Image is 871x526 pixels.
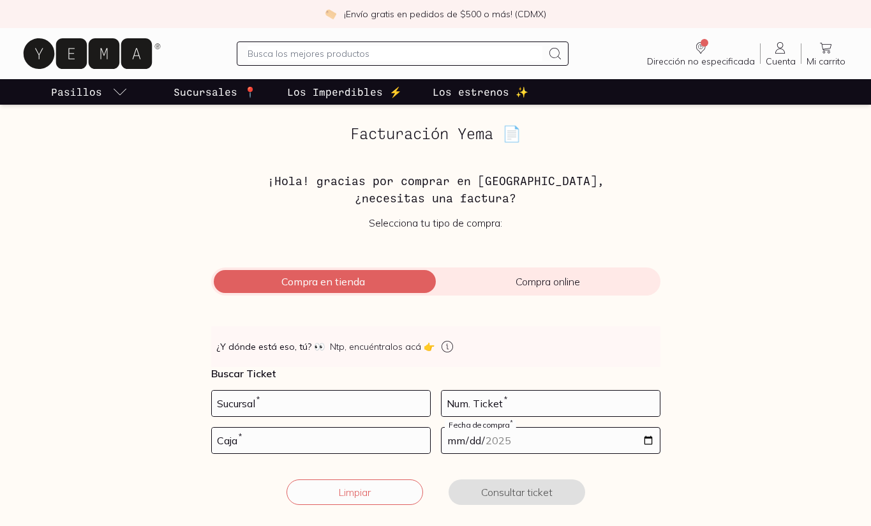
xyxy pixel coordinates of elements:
[287,479,423,505] button: Limpiar
[212,391,430,416] input: 728
[287,84,402,100] p: Los Imperdibles ⚡️
[216,340,325,353] strong: ¿Y dónde está eso, tú?
[211,367,660,380] p: Buscar Ticket
[801,40,851,67] a: Mi carrito
[248,46,542,61] input: Busca los mejores productos
[51,84,102,100] p: Pasillos
[430,79,531,105] a: Los estrenos ✨
[445,420,516,430] label: Fecha de compra
[642,40,760,67] a: Dirección no especificada
[442,428,660,453] input: 14-05-2023
[344,8,546,20] p: ¡Envío gratis en pedidos de $500 o más! (CDMX)
[285,79,405,105] a: Los Imperdibles ⚡️
[211,172,660,206] h3: ¡Hola! gracias por comprar en [GEOGRAPHIC_DATA], ¿necesitas una factura?
[211,216,660,229] p: Selecciona tu tipo de compra:
[211,125,660,142] h2: Facturación Yema 📄
[433,84,528,100] p: Los estrenos ✨
[449,479,585,505] button: Consultar ticket
[171,79,259,105] a: Sucursales 📍
[314,340,325,353] span: 👀
[807,56,845,67] span: Mi carrito
[325,8,336,20] img: check
[766,56,796,67] span: Cuenta
[330,340,435,353] span: Ntp, encuéntralos acá 👉
[174,84,257,100] p: Sucursales 📍
[436,275,660,288] span: Compra online
[211,275,436,288] span: Compra en tienda
[647,56,755,67] span: Dirección no especificada
[442,391,660,416] input: 123
[48,79,130,105] a: pasillo-todos-link
[761,40,801,67] a: Cuenta
[212,428,430,453] input: 03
